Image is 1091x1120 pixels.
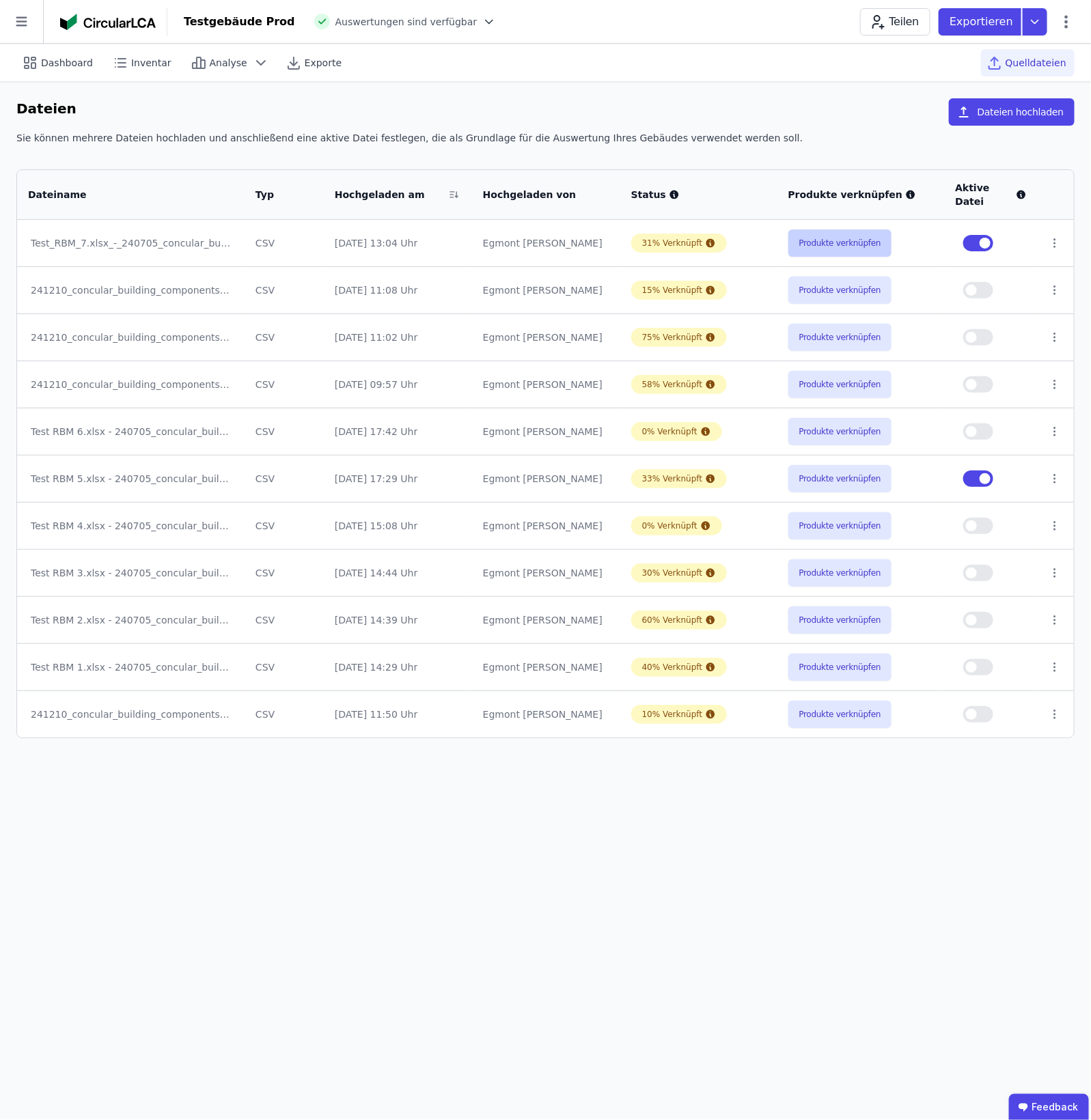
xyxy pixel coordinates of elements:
[16,98,77,120] h6: Dateien
[642,238,703,249] div: 31% Verknüpft
[949,98,1075,126] button: Dateien hochladen
[256,188,296,201] div: Typ
[483,613,609,627] div: Egmont [PERSON_NAME]
[483,188,592,201] div: Hochgeladen von
[256,425,313,438] div: CSV
[305,56,342,70] span: Exporte
[631,188,767,201] div: Status
[483,660,609,674] div: Egmont [PERSON_NAME]
[256,566,313,580] div: CSV
[31,378,231,391] div: 241210_concular_building_components_template_filled_dupes.xlsx - 240705_concular_building_compon ...
[256,660,313,674] div: CSV
[642,285,703,296] div: 15% Verknüpft
[335,425,461,438] div: [DATE] 17:42 Uhr
[335,283,461,297] div: [DATE] 11:08 Uhr
[950,14,1016,30] p: Exportieren
[642,615,703,626] div: 60% Verknüpft
[788,418,892,445] button: Produkte verknüpfen
[184,14,295,30] div: Testgebäude Prod
[483,566,609,580] div: Egmont [PERSON_NAME]
[256,472,313,486] div: CSV
[335,613,461,627] div: [DATE] 14:39 Uhr
[31,236,231,250] div: Test_RBM_7.xlsx_-_240705_concular_building_compon - Test_RBM_5.xlsx_-_240705_concular_building_co...
[483,708,609,721] div: Egmont [PERSON_NAME]
[788,465,892,492] button: Produkte verknüpfen
[31,566,231,580] div: Test RBM 3.xlsx - 240705_concular_building_compon.csv
[256,708,313,721] div: CSV
[31,472,231,486] div: Test RBM 5.xlsx - 240705_concular_building_compon.csv
[31,519,231,533] div: Test RBM 4.xlsx - 240705_concular_building_compon(2).csv
[1006,56,1066,70] span: Quelldateien
[210,56,247,70] span: Analyse
[31,331,231,344] div: 241210_concular_building_components_template_filled_words.xlsx - 240705_concular_building_compon.csv
[31,283,231,297] div: 241210_concular_building_components_template_filled_words.xlsx - 240705_concular_building_compon ...
[642,662,703,673] div: 40% Verknüpft
[483,472,609,486] div: Egmont [PERSON_NAME]
[788,229,892,257] button: Produkte verknüpfen
[28,188,216,201] div: Dateiname
[31,660,231,674] div: Test RBM 1.xlsx - 240705_concular_building_compon (1).csv
[335,15,478,29] span: Auswertungen sind verfügbar
[483,236,609,250] div: Egmont [PERSON_NAME]
[788,324,892,351] button: Produkte verknüpfen
[483,425,609,438] div: Egmont [PERSON_NAME]
[788,559,892,587] button: Produkte verknüpfen
[788,188,934,201] div: Produkte verknüpfen
[335,660,461,674] div: [DATE] 14:29 Uhr
[642,568,703,578] div: 30% Verknüpft
[483,378,609,391] div: Egmont [PERSON_NAME]
[642,379,703,390] div: 58% Verknüpft
[483,331,609,344] div: Egmont [PERSON_NAME]
[256,283,313,297] div: CSV
[60,14,156,30] img: Concular
[788,512,892,540] button: Produkte verknüpfen
[335,566,461,580] div: [DATE] 14:44 Uhr
[860,8,930,36] button: Teilen
[256,236,313,250] div: CSV
[41,56,93,70] span: Dashboard
[483,519,609,533] div: Egmont [PERSON_NAME]
[955,181,1026,208] div: Aktive Datei
[788,606,892,634] button: Produkte verknüpfen
[335,378,461,391] div: [DATE] 09:57 Uhr
[256,519,313,533] div: CSV
[642,332,703,343] div: 75% Verknüpft
[788,654,892,681] button: Produkte verknüpfen
[642,709,703,720] div: 10% Verknüpft
[335,188,444,201] div: Hochgeladen am
[335,519,461,533] div: [DATE] 15:08 Uhr
[31,613,231,627] div: Test RBM 2.xlsx - 240705_concular_building_compon.csv
[483,283,609,297] div: Egmont [PERSON_NAME]
[31,708,231,721] div: 241210_concular_building_components_template_filled.xlsx
[335,331,461,344] div: [DATE] 11:02 Uhr
[642,473,703,484] div: 33% Verknüpft
[256,378,313,391] div: CSV
[335,236,461,250] div: [DATE] 13:04 Uhr
[335,472,461,486] div: [DATE] 17:29 Uhr
[256,331,313,344] div: CSV
[788,371,892,398] button: Produkte verknüpfen
[131,56,171,70] span: Inventar
[31,425,231,438] div: Test RBM 6.xlsx - 240705_concular_building_compon (2).csv
[788,701,892,728] button: Produkte verknüpfen
[335,708,461,721] div: [DATE] 11:50 Uhr
[788,277,892,304] button: Produkte verknüpfen
[16,131,1075,156] div: Sie können mehrere Dateien hochladen und anschließend eine aktive Datei festlegen, die als Grundl...
[642,520,698,531] div: 0% Verknüpft
[642,426,698,437] div: 0% Verknüpft
[256,613,313,627] div: CSV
